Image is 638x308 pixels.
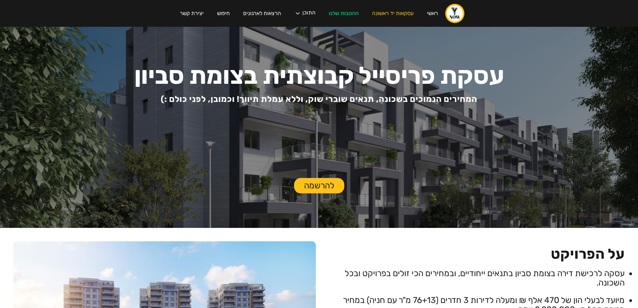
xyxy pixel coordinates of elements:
a: יצירת קשר [173,4,210,23]
a: להרשמה [294,178,344,193]
a: ההטבות שלנו [322,4,365,23]
a: עסקאות יד ראשונה [365,4,420,23]
a: ראשי [420,4,445,23]
h2: המחירים הנמוכים בשכונה, תנאים שוברי שוק, וללא עמלת תיווך! וכמובן, לפני כולם :) [161,93,477,105]
li: עסקה לרכישת דירה בצומת סביון בתנאים ייחודיים, ובמחירים הכי זולים בפרויקט ובכל השכונה. [323,269,625,288]
h2: על הפרויקט [551,248,625,260]
a: הרצאות לארגונים [236,4,288,23]
div: התוכן [302,10,315,17]
a: חיפוש [210,4,236,23]
h1: עסקת פריסייל קבוצתית בצומת סביון [134,68,504,83]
